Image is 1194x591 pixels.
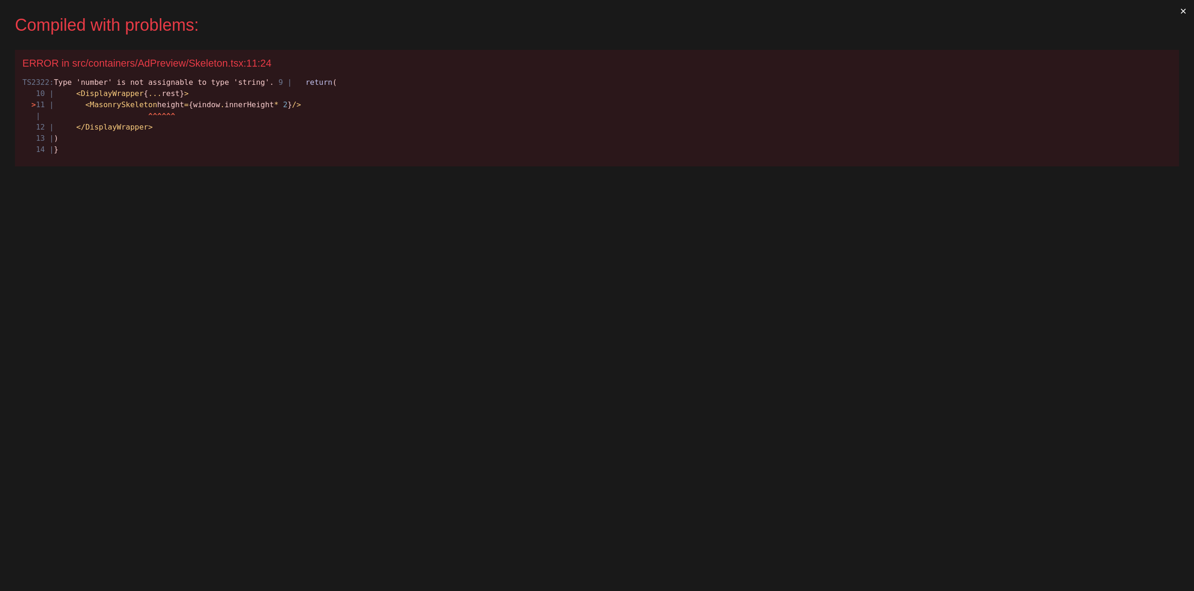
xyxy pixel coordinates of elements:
span: height {window innerHeight } [31,100,301,109]
span: 12 | [36,123,54,131]
span: 14 | [36,145,54,154]
span: return [305,78,333,87]
span: ( [274,78,337,87]
span: 2 [283,100,288,109]
span: = [184,100,189,109]
span: > [148,123,153,131]
span: DisplayWrapper [85,123,148,131]
span: > [31,100,36,109]
span: < [85,100,90,109]
span: 9 | [278,78,292,87]
span: 11 | [36,100,54,109]
span: ^ [148,111,153,120]
span: MasonrySkeleton [90,100,158,109]
span: } [31,145,58,154]
span: DisplayWrapper [81,89,144,98]
span: ... [148,89,162,98]
span: ^ [166,111,171,120]
div: ERROR in src/containers/AdPreview/Skeleton.tsx:11:24 [22,57,1172,69]
div: Compiled with problems: [15,15,1164,35]
div: Type 'number' is not assignable to type 'string'. [22,77,1172,155]
span: ^ [153,111,157,120]
span: ) [31,134,58,143]
span: > [184,89,189,98]
span: | [36,111,41,120]
span: ^ [171,111,175,120]
span: 10 | [36,89,54,98]
span: { rest} [31,89,188,98]
span: ^ [162,111,167,120]
span: > [297,100,301,109]
span: TS2322: [22,78,54,87]
span: / [81,123,85,131]
span: 13 | [36,134,54,143]
span: . [220,100,225,109]
span: < [76,89,81,98]
span: < [76,123,81,131]
span: / [292,100,297,109]
span: ^ [157,111,162,120]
